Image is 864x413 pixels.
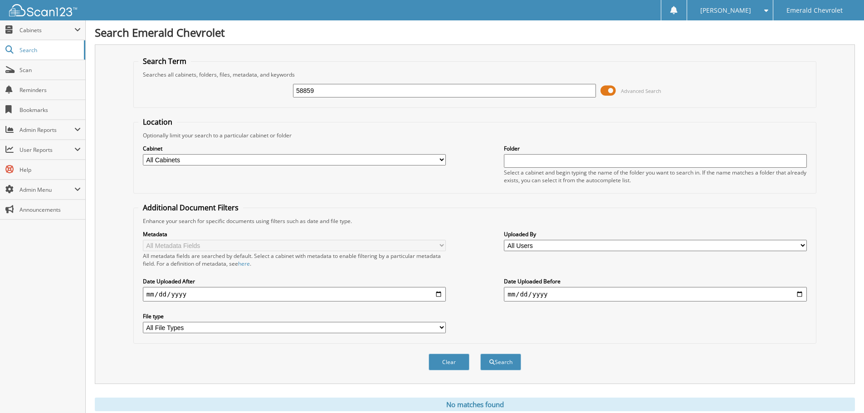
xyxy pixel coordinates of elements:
[504,277,807,285] label: Date Uploaded Before
[143,252,446,267] div: All metadata fields are searched by default. Select a cabinet with metadata to enable filtering b...
[238,260,250,267] a: here
[700,8,751,13] span: [PERSON_NAME]
[621,87,661,94] span: Advanced Search
[20,186,74,194] span: Admin Menu
[20,106,81,114] span: Bookmarks
[786,8,843,13] span: Emerald Chevrolet
[138,71,811,78] div: Searches all cabinets, folders, files, metadata, and keywords
[504,145,807,152] label: Folder
[20,86,81,94] span: Reminders
[20,146,74,154] span: User Reports
[143,145,446,152] label: Cabinet
[20,126,74,134] span: Admin Reports
[138,203,243,213] legend: Additional Document Filters
[95,398,855,411] div: No matches found
[20,66,81,74] span: Scan
[143,230,446,238] label: Metadata
[138,217,811,225] div: Enhance your search for specific documents using filters such as date and file type.
[138,131,811,139] div: Optionally limit your search to a particular cabinet or folder
[20,26,74,34] span: Cabinets
[143,277,446,285] label: Date Uploaded After
[138,117,177,127] legend: Location
[504,169,807,184] div: Select a cabinet and begin typing the name of the folder you want to search in. If the name match...
[504,287,807,301] input: end
[143,287,446,301] input: start
[20,46,79,54] span: Search
[480,354,521,370] button: Search
[143,312,446,320] label: File type
[429,354,469,370] button: Clear
[95,25,855,40] h1: Search Emerald Chevrolet
[9,4,77,16] img: scan123-logo-white.svg
[20,206,81,214] span: Announcements
[20,166,81,174] span: Help
[504,230,807,238] label: Uploaded By
[138,56,191,66] legend: Search Term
